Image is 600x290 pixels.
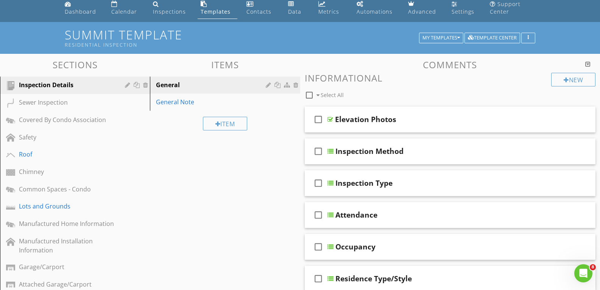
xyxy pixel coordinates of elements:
[19,115,114,124] div: Covered By Condo Association
[203,117,248,130] div: Item
[305,73,596,83] h3: Informational
[19,80,114,89] div: Inspection Details
[19,185,114,194] div: Common Spaces - Condo
[288,8,301,15] div: Data
[111,8,137,15] div: Calendar
[305,60,596,70] h3: Comments
[312,206,324,224] i: check_box_outline_blank
[65,8,96,15] div: Dashboard
[156,80,268,89] div: General
[19,237,114,255] div: Manufactured Installation Information
[246,8,271,15] div: Contacts
[150,60,300,70] h3: Items
[318,8,339,15] div: Metrics
[19,167,114,176] div: Chimney
[335,242,376,251] div: Occupancy
[19,133,114,142] div: Safety
[19,219,114,228] div: Manufactured Home Information
[490,0,521,15] div: Support Center
[422,35,460,41] div: My Templates
[312,110,324,129] i: check_box_outline_blank
[156,97,268,107] div: General Note
[452,8,474,15] div: Settings
[574,264,592,282] iframe: Intercom live chat
[312,238,324,256] i: check_box_outline_blank
[335,274,412,283] div: Residence Type/Style
[335,179,393,188] div: Inspection Type
[153,8,186,15] div: Inspections
[419,33,463,43] button: My Templates
[65,42,421,48] div: Residential Inspection
[590,264,596,270] span: 8
[19,150,114,159] div: Roof
[19,98,114,107] div: Sewer Inspection
[357,8,393,15] div: Automations
[468,35,517,41] div: Template Center
[312,142,324,160] i: check_box_outline_blank
[19,202,114,211] div: Lots and Grounds
[335,115,396,124] div: Elevation Photos
[312,174,324,192] i: check_box_outline_blank
[408,8,436,15] div: Advanced
[464,34,520,41] a: Template Center
[321,91,344,99] span: Select All
[19,262,114,271] div: Garage/Carport
[464,33,520,43] button: Template Center
[201,8,231,15] div: Templates
[335,147,404,156] div: Inspection Method
[335,210,377,219] div: Attendance
[551,73,595,86] div: New
[312,270,324,288] i: check_box_outline_blank
[65,28,535,47] h1: Summit Template
[19,280,114,289] div: Attached Garage/Carport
